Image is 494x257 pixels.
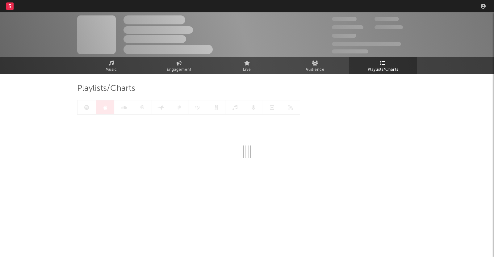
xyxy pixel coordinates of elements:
span: 100.000 [332,34,356,38]
span: Jump Score: 85.0 [332,49,368,53]
span: 1.000.000 [375,25,403,29]
a: Music [77,57,145,74]
span: 50.000.000 [332,25,363,29]
span: Music [106,66,117,74]
a: Engagement [145,57,213,74]
a: Audience [281,57,349,74]
span: Playlists/Charts [368,66,398,74]
span: 100.000 [375,17,399,21]
span: 50.000.000 Monthly Listeners [332,42,401,46]
a: Live [213,57,281,74]
span: Live [243,66,251,74]
span: Audience [306,66,324,74]
span: Playlists/Charts [77,85,135,92]
a: Playlists/Charts [349,57,417,74]
span: 300.000 [332,17,357,21]
span: Engagement [167,66,191,74]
